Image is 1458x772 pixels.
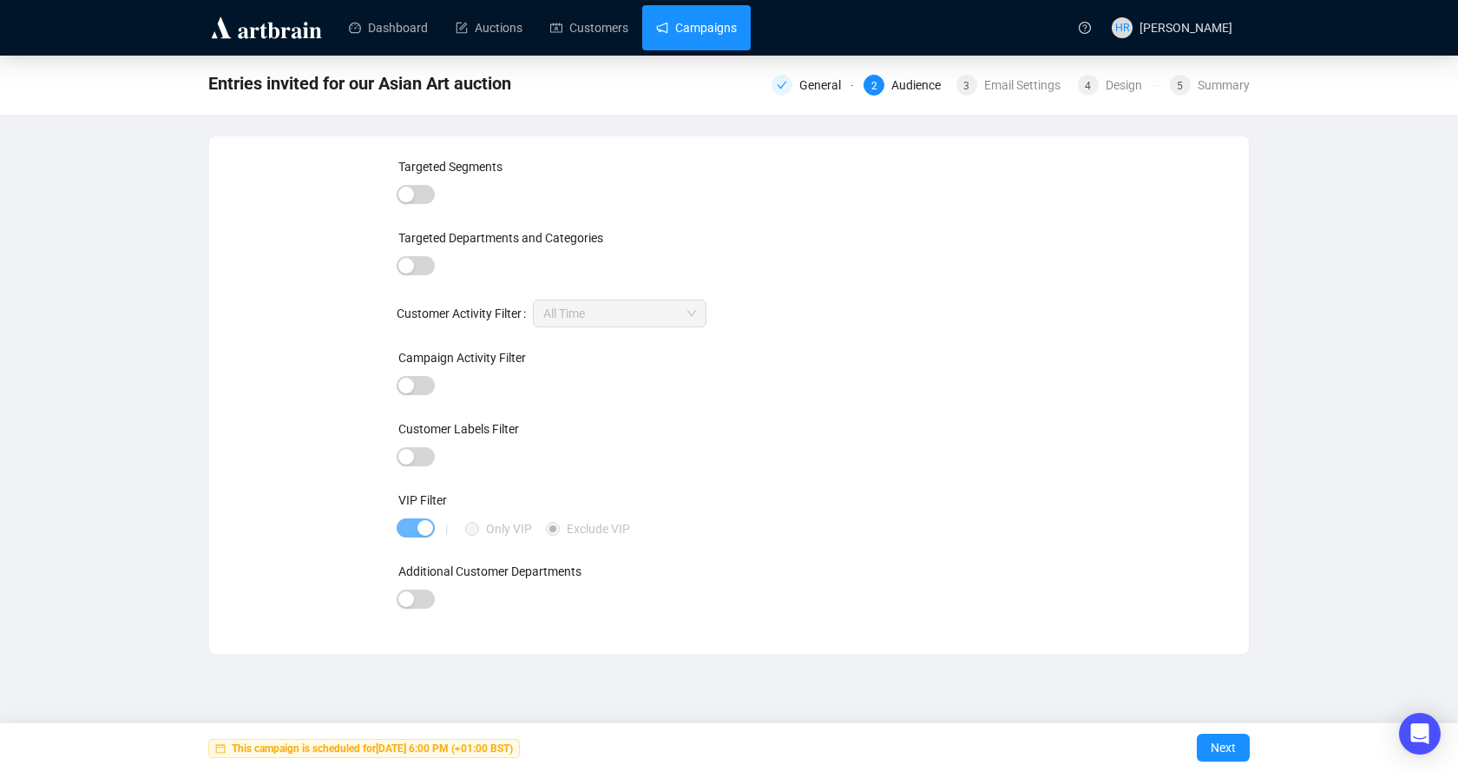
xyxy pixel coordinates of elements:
div: Audience [891,75,951,96]
span: check [777,80,787,90]
button: Next [1197,734,1250,762]
span: 5 [1177,80,1183,92]
span: [PERSON_NAME] [1139,21,1232,35]
span: 4 [1085,80,1091,92]
div: Open Intercom Messenger [1399,713,1441,755]
label: Campaign Activity Filter [398,351,526,365]
strong: This campaign is scheduled for [DATE] 6:00 PM (+01:00 BST) [232,742,513,755]
a: Customers [550,5,628,50]
label: Customer Labels Filter [398,422,519,436]
span: Entries invited for our Asian Art auction [208,69,511,97]
a: Campaigns [656,5,737,50]
span: 2 [871,80,877,92]
a: Dashboard [349,5,428,50]
span: Exclude VIP [560,519,637,538]
span: Only VIP [479,519,539,538]
span: All Time [543,300,696,327]
div: | [445,522,448,536]
div: Design [1106,75,1153,96]
span: HR [1115,19,1130,36]
div: 2Audience [864,75,945,96]
div: General [799,75,851,96]
div: General [772,75,853,96]
label: VIP Filter [398,493,447,507]
img: logo [208,14,325,42]
div: Email Settings [984,75,1071,96]
label: Targeted Segments [398,160,502,174]
span: 3 [963,80,969,92]
div: 3Email Settings [956,75,1067,96]
div: 5Summary [1170,75,1250,96]
div: 4Design [1078,75,1159,96]
label: Customer Activity Filter [397,300,533,327]
div: Summary [1198,75,1250,96]
span: calendar [215,743,226,754]
a: Auctions [456,5,522,50]
label: Targeted Departments and Categories [398,231,603,245]
label: Additional Customer Departments [398,564,581,578]
span: question-circle [1079,22,1091,34]
span: Next [1211,723,1236,772]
